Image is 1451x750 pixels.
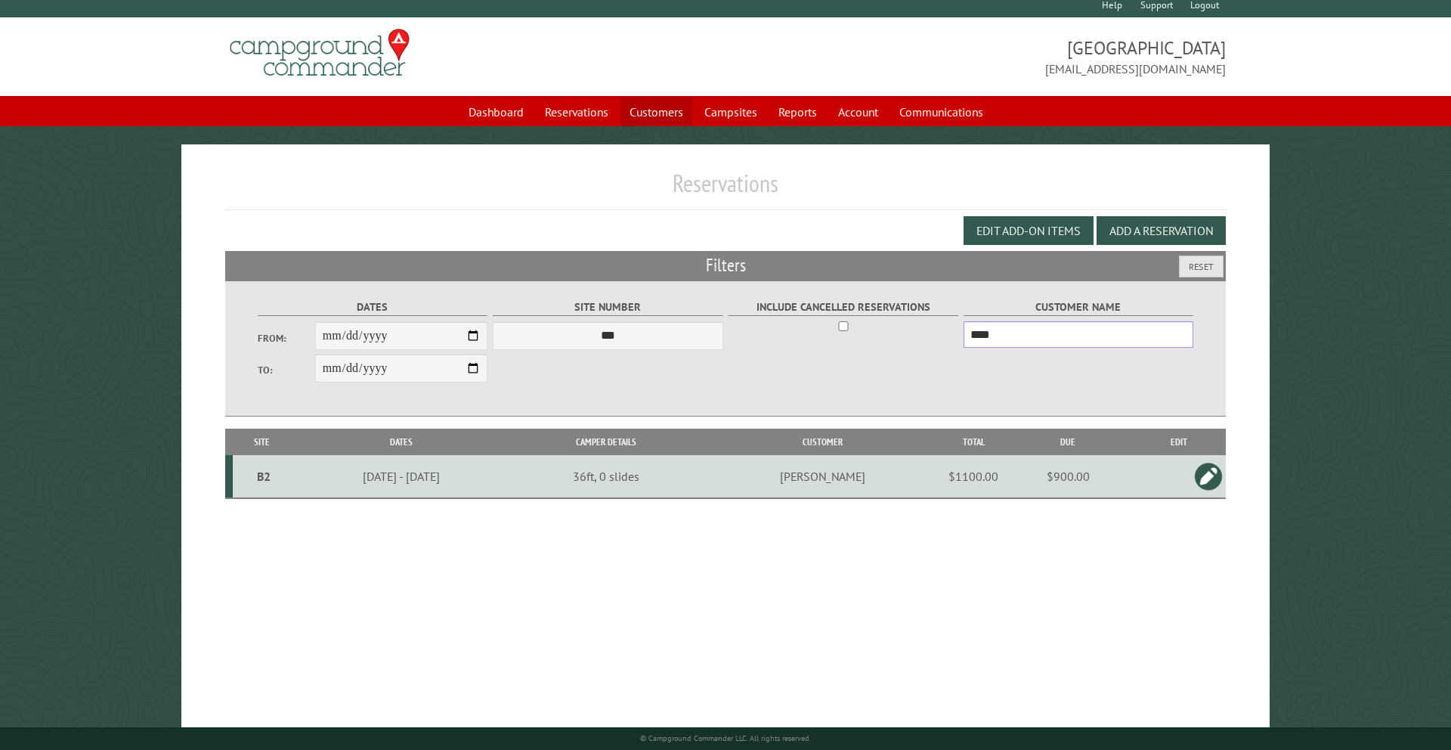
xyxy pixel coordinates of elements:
a: Dashboard [459,98,533,126]
a: Reports [769,98,826,126]
a: Reservations [536,98,617,126]
td: $900.00 [1004,455,1132,498]
label: Site Number [493,299,723,316]
a: Campsites [695,98,766,126]
label: To: [258,363,315,377]
span: [GEOGRAPHIC_DATA] [EMAIL_ADDRESS][DOMAIN_NAME] [725,36,1226,78]
label: Dates [258,299,488,316]
button: Edit Add-on Items [964,216,1094,245]
td: [PERSON_NAME] [702,455,944,498]
label: From: [258,331,315,346]
th: Total [943,429,1004,455]
h2: Filters [225,251,1227,280]
td: $1100.00 [943,455,1004,498]
label: Customer Name [964,299,1194,316]
th: Dates [292,429,511,455]
a: Account [829,98,887,126]
div: B2 [239,469,289,484]
label: Include Cancelled Reservations [728,299,958,316]
button: Add a Reservation [1097,216,1226,245]
small: © Campground Commander LLC. All rights reserved. [640,733,811,743]
button: Reset [1179,256,1224,277]
th: Customer [702,429,944,455]
a: Customers [620,98,692,126]
th: Camper Details [511,429,702,455]
a: Communications [890,98,992,126]
th: Due [1004,429,1132,455]
div: [DATE] - [DATE] [294,469,509,484]
th: Site [233,429,292,455]
td: 36ft, 0 slides [511,455,702,498]
h1: Reservations [225,169,1227,210]
img: Campground Commander [225,23,414,82]
th: Edit [1132,429,1226,455]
